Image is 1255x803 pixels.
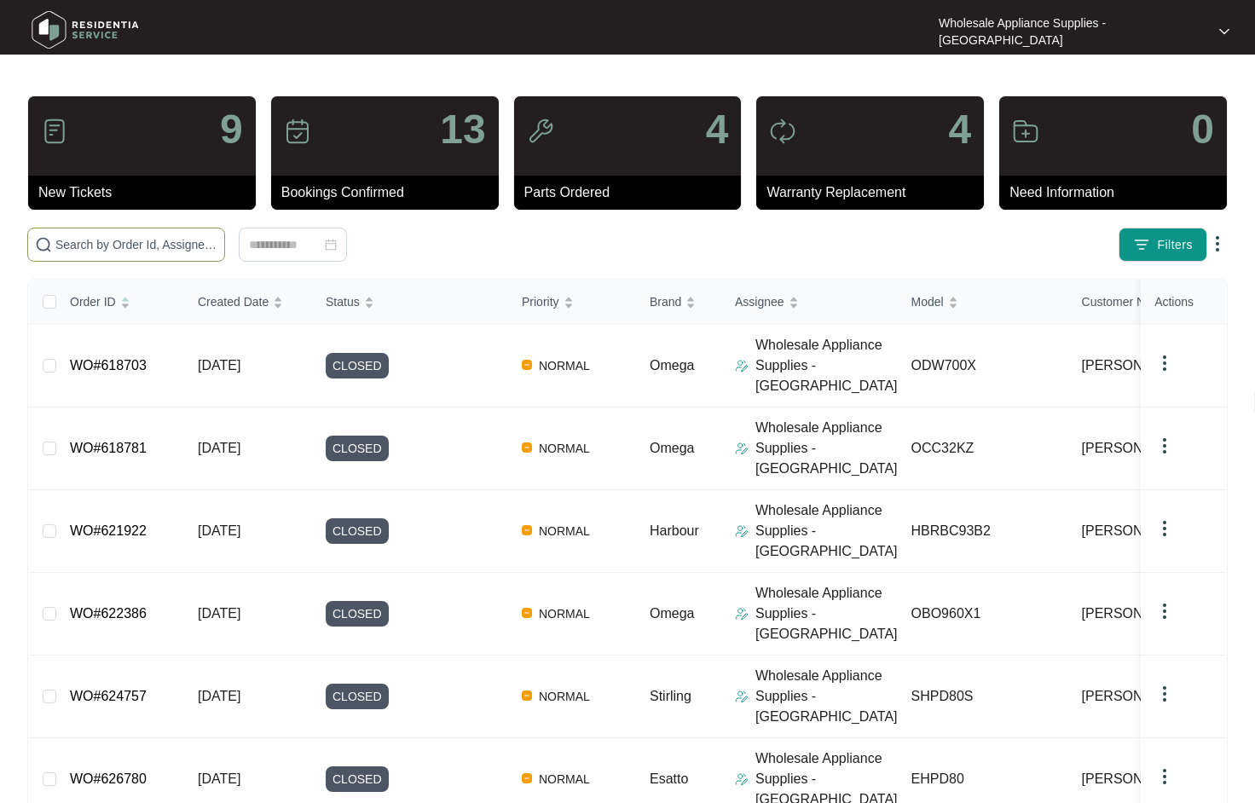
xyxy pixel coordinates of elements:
[70,292,116,311] span: Order ID
[1009,182,1227,203] p: Need Information
[41,118,68,145] img: icon
[522,292,559,311] span: Priority
[1154,601,1175,621] img: dropdown arrow
[735,359,749,373] img: Assigner Icon
[508,280,636,325] th: Priority
[198,689,240,703] span: [DATE]
[1068,280,1239,325] th: Customer Name
[198,606,240,621] span: [DATE]
[522,608,532,618] img: Vercel Logo
[1154,436,1175,456] img: dropdown arrow
[522,442,532,453] img: Vercel Logo
[898,573,1068,656] td: OBO960X1
[650,358,694,373] span: Omega
[198,358,240,373] span: [DATE]
[70,689,147,703] a: WO#624757
[1082,686,1194,707] span: [PERSON_NAME]
[522,773,532,783] img: Vercel Logo
[35,236,52,253] img: search-icon
[735,772,749,786] img: Assigner Icon
[70,358,147,373] a: WO#618703
[532,769,597,789] span: NORMAL
[1082,355,1194,376] span: [PERSON_NAME]
[326,353,389,378] span: CLOSED
[38,182,256,203] p: New Tickets
[650,292,681,311] span: Brand
[1012,118,1039,145] img: icon
[898,325,1068,407] td: ODW700X
[527,118,554,145] img: icon
[755,418,898,479] p: Wholesale Appliance Supplies - [GEOGRAPHIC_DATA]
[755,666,898,727] p: Wholesale Appliance Supplies - [GEOGRAPHIC_DATA]
[735,607,749,621] img: Assigner Icon
[522,525,532,535] img: Vercel Logo
[1154,684,1175,704] img: dropdown arrow
[1154,353,1175,373] img: dropdown arrow
[532,686,597,707] span: NORMAL
[650,771,688,786] span: Esatto
[198,441,240,455] span: [DATE]
[911,292,944,311] span: Model
[198,771,240,786] span: [DATE]
[755,500,898,562] p: Wholesale Appliance Supplies - [GEOGRAPHIC_DATA]
[650,441,694,455] span: Omega
[281,182,499,203] p: Bookings Confirmed
[1219,27,1229,36] img: dropdown arrow
[532,521,597,541] span: NORMAL
[735,524,749,538] img: Assigner Icon
[1082,438,1194,459] span: [PERSON_NAME]
[326,684,389,709] span: CLOSED
[184,280,312,325] th: Created Date
[70,441,147,455] a: WO#618781
[1207,234,1228,254] img: dropdown arrow
[440,109,485,150] p: 13
[1082,521,1194,541] span: [PERSON_NAME]
[326,601,389,627] span: CLOSED
[70,523,147,538] a: WO#621922
[326,766,389,792] span: CLOSED
[198,292,269,311] span: Created Date
[524,182,742,203] p: Parts Ordered
[939,14,1204,49] p: Wholesale Appliance Supplies - [GEOGRAPHIC_DATA]
[70,771,147,786] a: WO#626780
[636,280,721,325] th: Brand
[26,4,145,55] img: residentia service logo
[532,355,597,376] span: NORMAL
[706,109,729,150] p: 4
[326,518,389,544] span: CLOSED
[755,335,898,396] p: Wholesale Appliance Supplies - [GEOGRAPHIC_DATA]
[735,442,749,455] img: Assigner Icon
[326,436,389,461] span: CLOSED
[650,689,691,703] span: Stirling
[312,280,508,325] th: Status
[1082,292,1169,311] span: Customer Name
[198,523,240,538] span: [DATE]
[1119,228,1207,262] button: filter iconFilters
[721,280,898,325] th: Assignee
[769,118,796,145] img: icon
[522,690,532,701] img: Vercel Logo
[755,583,898,644] p: Wholesale Appliance Supplies - [GEOGRAPHIC_DATA]
[1082,769,1194,789] span: [PERSON_NAME]
[650,606,694,621] span: Omega
[55,235,217,254] input: Search by Order Id, Assignee Name, Customer Name, Brand and Model
[1191,109,1214,150] p: 0
[948,109,971,150] p: 4
[220,109,243,150] p: 9
[766,182,984,203] p: Warranty Replacement
[898,407,1068,490] td: OCC32KZ
[898,280,1068,325] th: Model
[1154,766,1175,787] img: dropdown arrow
[1157,236,1193,254] span: Filters
[326,292,360,311] span: Status
[1133,236,1150,253] img: filter icon
[898,656,1068,738] td: SHPD80S
[532,438,597,459] span: NORMAL
[898,490,1068,573] td: HBRBC93B2
[532,604,597,624] span: NORMAL
[70,606,147,621] a: WO#622386
[1141,280,1226,325] th: Actions
[522,360,532,370] img: Vercel Logo
[1082,604,1194,624] span: [PERSON_NAME]
[735,690,749,703] img: Assigner Icon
